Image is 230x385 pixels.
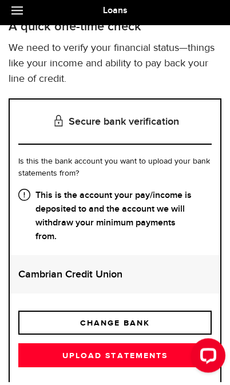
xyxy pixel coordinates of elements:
p: We need to verify your financial status—things like your income and ability to pay back your line... [9,44,221,90]
a: CHANGE BANK [18,314,212,338]
strong: Cambrian Credit Union [18,270,212,285]
span: Is this the bank account you want to upload your bank statements from? [18,161,210,181]
h2: A quick one-time check [9,21,221,39]
strong: This is the account your pay/income is deposited to and the account we will withdraw your minimum... [18,192,212,247]
a: Upload statements [18,347,212,371]
iframe: LiveChat chat widget [182,337,230,385]
h3: Secure bank verification [18,103,212,148]
span: Loans [103,9,128,19]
